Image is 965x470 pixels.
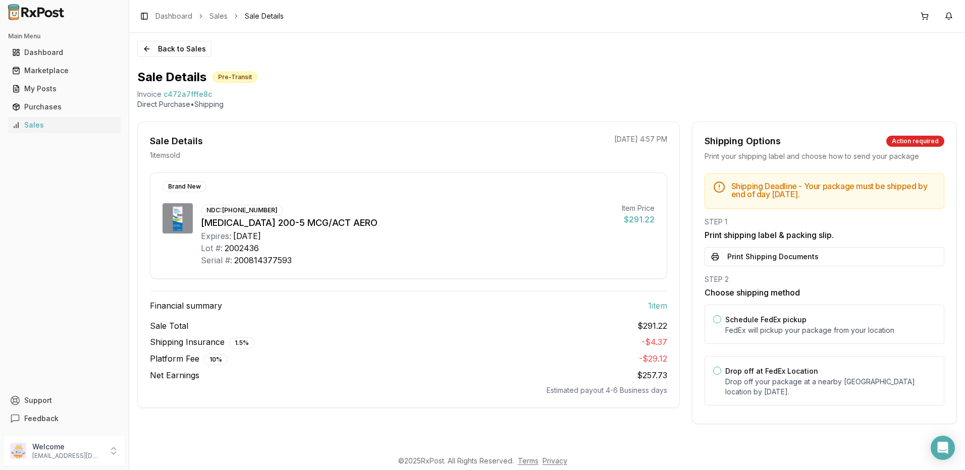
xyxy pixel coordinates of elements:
div: Serial #: [201,254,232,266]
div: Lot #: [201,242,223,254]
span: Sale Details [245,11,284,21]
label: Drop off at FedEx Location [725,367,818,375]
div: Print your shipping label and choose how to send your package [705,151,944,161]
button: Support [4,391,125,409]
span: $257.73 [637,370,667,380]
img: User avatar [10,443,26,459]
a: Marketplace [8,62,121,80]
h3: Print shipping label & packing slip. [705,229,944,241]
button: Marketplace [4,63,125,79]
img: RxPost Logo [4,4,69,20]
div: Brand New [163,181,206,192]
h3: Choose shipping method [705,286,944,299]
button: Dashboard [4,44,125,61]
h2: Main Menu [8,32,121,40]
div: Sale Details [150,134,203,148]
span: - $4.37 [641,337,667,347]
div: 200814377593 [234,254,292,266]
span: Platform Fee [150,352,228,365]
div: Dashboard [12,47,117,57]
span: - $29.12 [639,354,667,364]
span: c472a7fffe8c [164,89,212,99]
div: Open Intercom Messenger [931,436,955,460]
div: Sales [12,120,117,130]
div: Action required [886,136,944,147]
p: [DATE] 4:57 PM [614,134,667,144]
button: Sales [4,117,125,133]
nav: breadcrumb [155,11,284,21]
button: Back to Sales [137,41,211,57]
div: Pre-Transit [212,72,257,83]
button: Purchases [4,99,125,115]
div: NDC: [PHONE_NUMBER] [201,205,283,216]
a: Sales [209,11,228,21]
div: [DATE] [233,230,261,242]
div: Expires: [201,230,231,242]
div: Shipping Options [705,134,781,148]
div: $291.22 [622,213,655,225]
span: $291.22 [637,320,667,332]
button: My Posts [4,81,125,97]
a: Dashboard [155,11,192,21]
p: Welcome [32,442,102,452]
div: Purchases [12,102,117,112]
button: Print Shipping Documents [705,247,944,266]
label: Schedule FedEx pickup [725,315,807,324]
p: 1 item sold [150,150,180,160]
a: Sales [8,116,121,134]
p: [EMAIL_ADDRESS][DOMAIN_NAME] [32,452,102,460]
h1: Sale Details [137,69,206,85]
span: Sale Total [150,320,188,332]
h5: Shipping Deadline - Your package must be shipped by end of day [DATE] . [731,182,936,198]
a: Privacy [543,456,567,465]
a: Purchases [8,98,121,116]
div: Estimated payout 4-6 Business days [150,385,667,395]
img: Dulera 200-5 MCG/ACT AERO [163,203,193,233]
div: Marketplace [12,66,117,76]
div: 10 % [204,354,228,365]
span: Feedback [24,414,59,424]
span: Net Earnings [150,369,199,381]
div: My Posts [12,84,117,94]
span: Shipping Insurance [150,336,254,348]
p: Drop off your package at a nearby [GEOGRAPHIC_DATA] location by [DATE] . [725,377,936,397]
div: STEP 2 [705,274,944,284]
span: Financial summary [150,300,222,312]
div: 1.5 % [229,337,254,348]
div: Item Price [622,203,655,213]
div: STEP 1 [705,217,944,227]
button: Feedback [4,409,125,428]
div: Invoice [137,89,162,99]
a: My Posts [8,80,121,98]
a: Terms [518,456,539,465]
p: FedEx will pickup your package from your location [725,325,936,335]
div: [MEDICAL_DATA] 200-5 MCG/ACT AERO [201,216,614,230]
a: Dashboard [8,43,121,62]
span: 1 item [648,300,667,312]
div: 2002436 [225,242,259,254]
p: Direct Purchase • Shipping [137,99,957,109]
